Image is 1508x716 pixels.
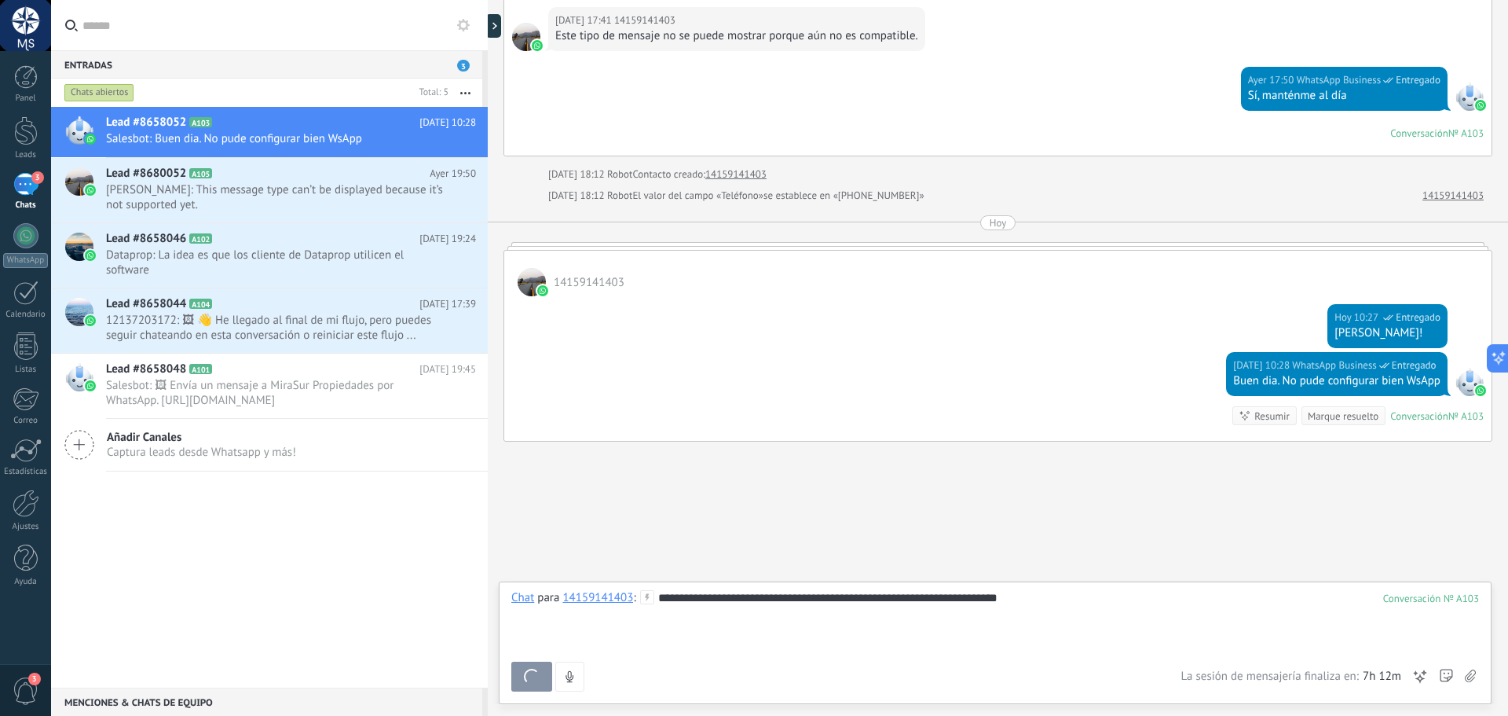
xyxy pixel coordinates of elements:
span: Salesbot: 🖼 Envía un mensaje a MiraSur Propiedades por WhatsApp. [URL][DOMAIN_NAME] [106,378,446,408]
img: waba.svg [85,315,96,326]
span: 3 [31,171,44,184]
div: Entradas [51,50,482,79]
span: 14159141403 [518,268,546,296]
span: Salesbot: Buen dia. No pude configurar bien WsApp [106,131,446,146]
span: WhatsApp Business [1297,72,1382,88]
div: Mostrar [485,14,501,38]
span: WhatsApp Business [1455,368,1484,396]
div: Resumir [1254,409,1290,424]
a: 14159141403 [705,167,767,182]
span: 14159141403 [614,13,675,28]
span: 14159141403 [554,275,624,290]
span: WhatsApp Business [1292,358,1377,373]
div: Total: 5 [413,85,448,101]
div: Marque resuelto [1308,409,1378,424]
img: waba.svg [85,380,96,391]
img: waba.svg [85,134,96,145]
span: La sesión de mensajería finaliza en: [1181,669,1359,685]
a: Lead #8658052 A103 [DATE] 10:28 Salesbot: Buen dia. No pude configurar bien WsApp [51,107,488,157]
span: 3 [28,673,41,685]
div: WhatsApp [3,253,48,268]
div: Panel [3,94,49,104]
div: Ajustes [3,522,49,532]
div: [DATE] 17:41 [555,13,614,28]
span: Dataprop: La idea es que los cliente de Dataprop utilicen el software [106,248,446,277]
a: Lead #8658046 A102 [DATE] 19:24 Dataprop: La idea es que los cliente de Dataprop utilicen el soft... [51,223,488,288]
span: Lead #8658044 [106,296,186,312]
span: Ayer 19:50 [430,166,476,182]
span: [DATE] 17:39 [419,296,476,312]
span: 7h 12m [1363,669,1401,685]
img: waba.svg [85,185,96,196]
div: Menciones & Chats de equipo [51,688,482,716]
span: Robot [607,167,632,181]
div: № A103 [1448,127,1484,140]
span: Entregado [1392,358,1437,373]
span: Entregado [1396,310,1440,325]
div: № A103 [1448,409,1484,423]
div: Conversación [1390,409,1448,423]
span: para [537,590,559,606]
span: se establece en «[PHONE_NUMBER]» [763,188,924,204]
span: Captura leads desde Whatsapp y más! [107,445,296,460]
div: Ayuda [3,577,49,587]
span: Añadir Canales [107,430,296,445]
div: Leads [3,150,49,160]
div: Sí, manténme al día [1248,88,1440,104]
div: 103 [1383,592,1479,605]
span: 3 [457,60,470,72]
div: Contacto creado: [632,167,705,182]
img: waba.svg [1475,100,1486,111]
span: Entregado [1396,72,1440,88]
span: A101 [189,364,212,374]
span: A104 [189,299,212,309]
div: Listas [3,365,49,375]
div: Calendario [3,310,49,320]
span: A105 [189,168,212,178]
span: : [633,590,635,606]
div: Este tipo de mensaje no se puede mostrar porque aún no es compatible. [555,28,918,44]
span: A102 [189,233,212,244]
div: Correo [3,416,49,426]
div: Chats [3,200,49,211]
span: 12137203172: 🖼 👋 He llegado al final de mi flujo, pero puedes seguir chateando en esta conversaci... [106,313,446,343]
span: WhatsApp Business [1455,83,1484,111]
span: A103 [189,117,212,127]
span: 14159141403 [512,23,540,51]
div: [DATE] 18:12 [548,188,607,204]
div: Hoy 10:27 [1334,310,1381,325]
span: [DATE] 19:24 [419,231,476,247]
button: Más [448,79,482,107]
span: Robot [607,189,632,202]
div: 14159141403 [562,590,633,604]
img: waba.svg [85,250,96,261]
div: Estadísticas [3,467,49,477]
div: Hoy [990,215,1007,230]
div: Ayer 17:50 [1248,72,1297,88]
div: Buen dia. No pude configurar bien WsApp [1233,373,1440,389]
a: Lead #8658048 A101 [DATE] 19:45 Salesbot: 🖼 Envía un mensaje a MiraSur Propiedades por WhatsApp. ... [51,354,488,418]
img: waba.svg [537,285,548,296]
span: Lead #8658052 [106,115,186,130]
a: 14159141403 [1422,188,1484,204]
a: Lead #8680052 A105 Ayer 19:50 [PERSON_NAME]: This message type can’t be displayed because it’s no... [51,158,488,222]
div: [DATE] 10:28 [1233,358,1292,373]
div: Conversación [1390,127,1448,140]
span: [DATE] 10:28 [419,115,476,130]
img: waba.svg [532,40,543,51]
span: Lead #8658048 [106,362,186,377]
div: [DATE] 18:12 [548,167,607,182]
img: waba.svg [1475,385,1486,396]
a: Lead #8658044 A104 [DATE] 17:39 12137203172: 🖼 👋 He llegado al final de mi flujo, pero puedes seg... [51,288,488,353]
span: Lead #8680052 [106,166,186,182]
span: [PERSON_NAME]: This message type can’t be displayed because it’s not supported yet. [106,182,446,212]
span: [DATE] 19:45 [419,362,476,377]
div: La sesión de mensajería finaliza en [1181,669,1401,685]
span: El valor del campo «Teléfono» [632,188,763,204]
div: Chats abiertos [64,83,134,102]
div: [PERSON_NAME]! [1334,325,1440,341]
span: Lead #8658046 [106,231,186,247]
